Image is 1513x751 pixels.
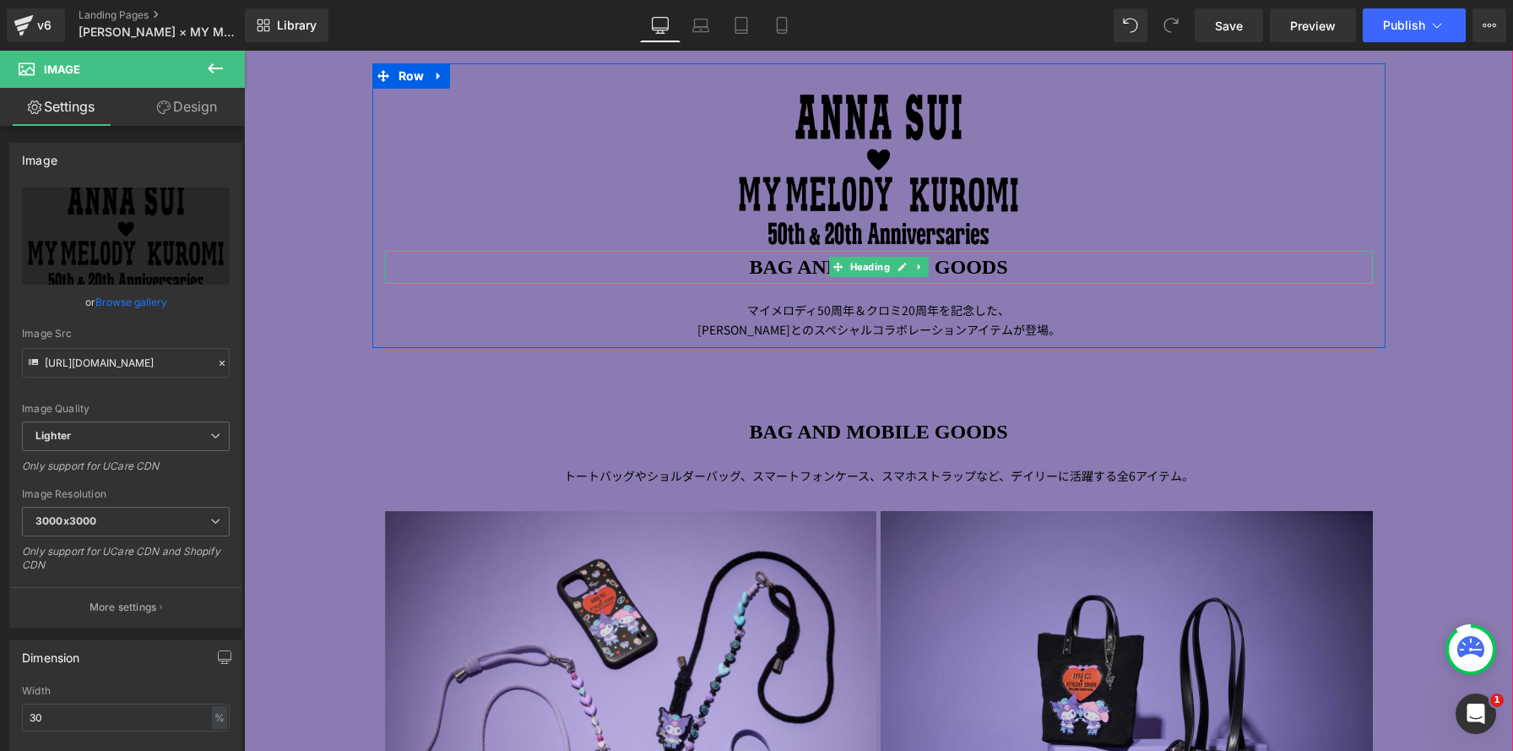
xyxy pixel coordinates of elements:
span: 6 [885,416,892,433]
span: Heading [602,206,648,226]
div: % [212,706,227,729]
a: Desktop [640,8,681,42]
a: Landing Pages [79,8,273,22]
span: 活躍する全 [826,416,885,433]
span: Row [150,13,185,38]
a: v6 [7,8,65,42]
span: アイテム。 [892,416,950,433]
div: Width [22,685,230,697]
div: Image Resolution [22,488,230,500]
a: Laptop [681,8,721,42]
span: Publish [1383,19,1425,32]
span: Save [1215,17,1243,35]
a: Browse gallery [95,287,167,317]
div: Image [22,144,57,167]
input: auto [22,704,230,732]
input: Link [22,348,230,378]
button: More settings [10,587,241,627]
span: Preview [1290,17,1336,35]
div: Image Quality [22,403,230,415]
b: Lighter [35,429,71,442]
div: Dimension [22,641,80,665]
span: [PERSON_NAME] × MY MELODY KUROMI info [79,25,241,39]
span: とのスペシャルコラボレーションアイテムが登場。 [546,270,816,287]
a: New Library [245,8,328,42]
a: Tablet [721,8,762,42]
span: マイメロディ [503,251,573,268]
span: 周年＆クロミ [587,251,658,268]
span: 20 [658,251,671,268]
button: Publish [1363,8,1466,42]
span: 1 [1490,694,1504,707]
a: Expand / Collapse [667,206,685,226]
strong: BAG AND MOBILE GOODS [505,205,763,227]
div: or [22,293,230,311]
iframe: Intercom live chat [1456,694,1496,734]
button: Undo [1114,8,1147,42]
p: More settings [89,600,157,615]
span: [PERSON_NAME] [453,270,546,287]
button: Redo [1154,8,1188,42]
a: Preview [1270,8,1356,42]
button: More [1472,8,1506,42]
a: Mobile [762,8,802,42]
a: Design [126,88,248,126]
span: 50 [573,251,587,268]
div: Image Src [22,328,230,340]
span: Library [277,18,317,33]
span: Image [44,63,80,76]
strong: BAG AND MOBILE GOODS [505,370,763,392]
span: 周年を記念した、 [671,251,766,268]
div: Only support for UCare CDN and Shopify CDN [22,545,230,583]
div: Only support for UCare CDN [22,460,230,484]
b: 3000x3000 [35,514,96,527]
div: v6 [34,14,55,36]
a: Expand / Collapse [184,13,206,38]
span: トートバッグやショルダーバッグ、スマートフォンケース、スマホストラップなど、デイリーに [320,416,826,433]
